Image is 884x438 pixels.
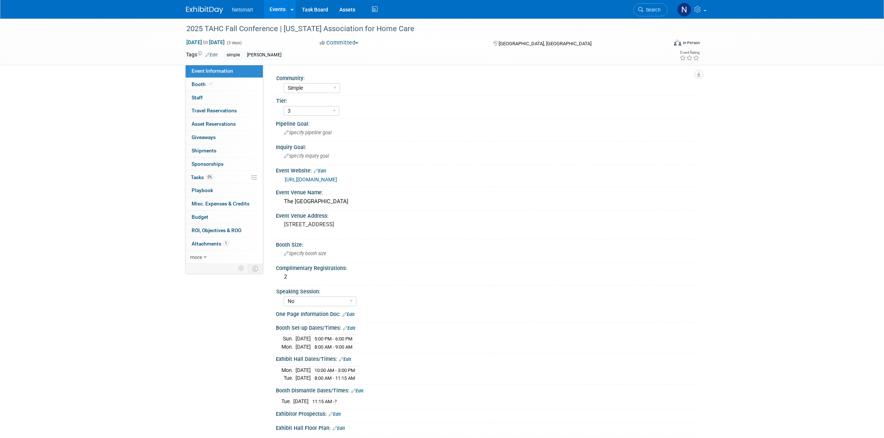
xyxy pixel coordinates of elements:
span: 10:00 AM - 3:00 PM [314,368,355,373]
a: Edit [314,168,326,174]
a: Staff [186,91,263,104]
span: 8:00 AM - 9:00 AM [314,344,352,350]
span: 5:00 PM - 6:00 PM [314,336,352,342]
div: 2025 TAHC Fall Conference | [US_STATE] Association for Home Care [184,22,656,36]
span: Specify pipeline goal [284,130,332,135]
a: Tasks0% [186,171,263,184]
a: Search [633,3,668,16]
span: more [190,254,202,260]
span: Staff [192,95,203,101]
span: 1 [223,241,229,246]
span: Asset Reservations [192,121,236,127]
a: Edit [205,52,218,57]
span: Tasks [191,174,214,180]
td: Tags [186,51,218,59]
td: [DATE] [296,374,311,382]
a: Sponsorships [186,158,263,171]
div: One Page Information Doc: [276,309,698,318]
span: Specify inquiry goal [284,153,329,159]
div: Inquiry Goal: [276,142,698,151]
td: [DATE] [296,366,311,374]
span: (3 days) [226,40,242,45]
span: Sponsorships [192,161,224,167]
div: Complimentary Registrations: [276,263,698,272]
td: Tue. [281,374,296,382]
span: ? [335,399,337,404]
div: Booth Dismantle Dates/Times: [276,385,698,395]
span: Shipments [192,148,216,154]
span: 11:15 AM - [312,399,337,404]
div: Event Venue Name: [276,187,698,196]
a: Edit [351,388,363,393]
span: Netsmart [232,7,253,13]
a: ROI, Objectives & ROO [186,224,263,237]
span: Playbook [192,187,213,193]
span: Budget [192,214,208,220]
div: Exhibit Hall Floor Plan: [276,422,698,432]
div: Event Venue Address: [276,210,698,220]
pre: [STREET_ADDRESS] [284,221,444,228]
span: Travel Reservations [192,108,237,113]
span: Booth [192,81,214,87]
i: Booth reservation complete [209,82,213,86]
span: [DATE] [DATE] [186,39,225,46]
div: [PERSON_NAME] [245,51,284,59]
a: Edit [342,312,355,317]
a: Budget [186,211,263,224]
div: Community: [276,73,695,82]
a: [URL][DOMAIN_NAME] [285,177,337,182]
a: Edit [343,326,355,331]
a: Giveaways [186,131,263,144]
div: 2 [281,271,693,283]
td: Mon. [281,343,296,350]
td: [DATE] [296,343,311,350]
span: Attachments [192,241,229,247]
td: Sun. [281,335,296,343]
a: Edit [329,412,341,417]
a: more [186,251,263,264]
span: Specify booth size [284,251,326,256]
a: Asset Reservations [186,118,263,131]
div: simple [224,51,242,59]
div: Booth Set-up Dates/Times: [276,322,698,332]
span: Search [643,7,660,13]
span: Event Information [192,68,233,74]
td: Tue. [281,398,293,405]
td: Mon. [281,366,296,374]
span: ROI, Objectives & ROO [192,227,241,233]
td: [DATE] [296,335,311,343]
a: Shipments [186,144,263,157]
span: 0% [206,174,214,180]
a: Travel Reservations [186,104,263,117]
td: [DATE] [293,398,309,405]
div: The [GEOGRAPHIC_DATA] [281,196,693,207]
img: Nina Finn [677,3,691,17]
a: Booth [186,78,263,91]
span: [GEOGRAPHIC_DATA], [GEOGRAPHIC_DATA] [499,41,591,46]
div: Event Website: [276,165,698,175]
div: In-Person [682,40,700,46]
span: to [202,39,209,45]
a: Playbook [186,184,263,197]
a: Event Information [186,65,263,78]
span: Misc. Expenses & Credits [192,201,249,207]
a: Edit [339,357,351,362]
a: Edit [333,426,345,431]
button: Committed [317,39,361,47]
a: Attachments1 [186,237,263,250]
td: Personalize Event Tab Strip [235,264,248,273]
div: Pipeline Goal: [276,118,698,128]
div: Speaking Session: [276,286,695,295]
span: 8:00 AM - 11:15 AM [314,375,355,381]
img: Format-Inperson.png [674,40,681,46]
div: Booth Size: [276,239,698,248]
div: Event Format [624,39,700,50]
a: Misc. Expenses & Credits [186,197,263,210]
span: Giveaways [192,134,216,140]
td: Toggle Event Tabs [248,264,263,273]
div: Tier: [276,95,695,105]
div: Exhibit Hall Dates/Times: [276,353,698,363]
img: ExhibitDay [186,6,223,14]
div: Exhibitor Prospectus: [276,408,698,418]
div: Event Rating [679,51,699,55]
